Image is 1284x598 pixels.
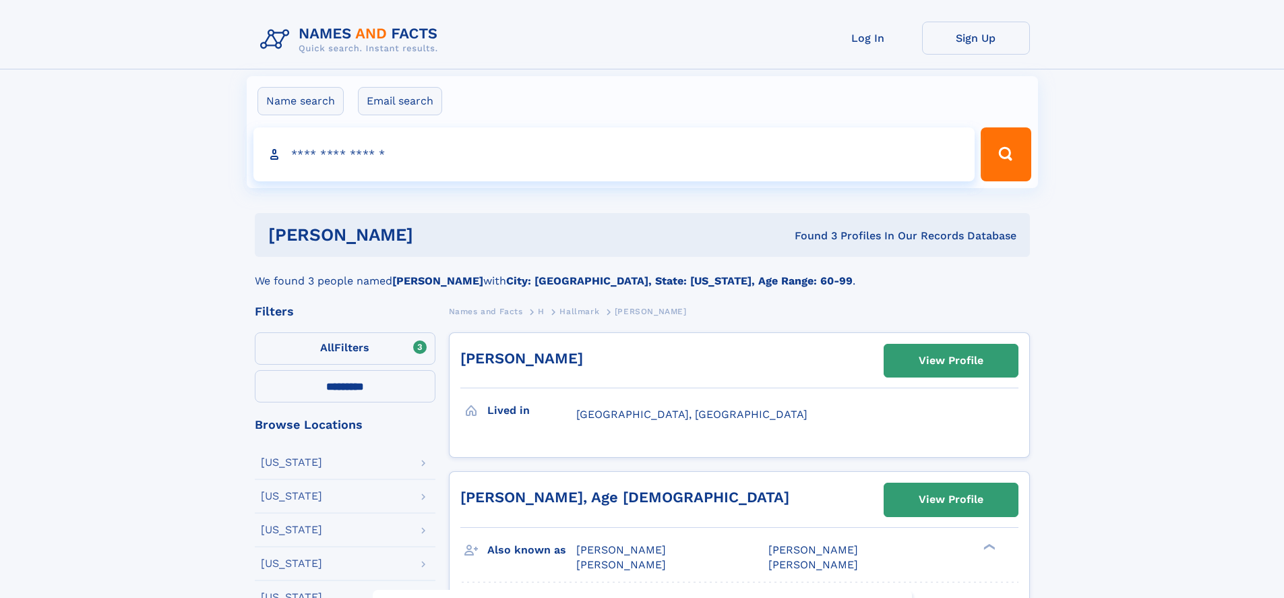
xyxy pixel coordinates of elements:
[255,332,435,365] label: Filters
[392,274,483,287] b: [PERSON_NAME]
[814,22,922,55] a: Log In
[538,307,545,316] span: H
[460,489,789,506] a: [PERSON_NAME], Age [DEMOGRAPHIC_DATA]
[255,22,449,58] img: Logo Names and Facts
[768,543,858,556] span: [PERSON_NAME]
[320,341,334,354] span: All
[884,345,1018,377] a: View Profile
[261,457,322,468] div: [US_STATE]
[559,307,599,316] span: Hallmark
[253,127,975,181] input: search input
[615,307,687,316] span: [PERSON_NAME]
[604,229,1016,243] div: Found 3 Profiles In Our Records Database
[257,87,344,115] label: Name search
[980,542,996,551] div: ❯
[460,350,583,367] a: [PERSON_NAME]
[255,305,435,318] div: Filters
[981,127,1031,181] button: Search Button
[576,558,666,571] span: [PERSON_NAME]
[538,303,545,320] a: H
[884,483,1018,516] a: View Profile
[255,257,1030,289] div: We found 3 people named with .
[768,558,858,571] span: [PERSON_NAME]
[358,87,442,115] label: Email search
[919,345,983,376] div: View Profile
[559,303,599,320] a: Hallmark
[261,525,322,535] div: [US_STATE]
[576,408,807,421] span: [GEOGRAPHIC_DATA], [GEOGRAPHIC_DATA]
[261,491,322,502] div: [US_STATE]
[487,399,576,422] h3: Lived in
[506,274,853,287] b: City: [GEOGRAPHIC_DATA], State: [US_STATE], Age Range: 60-99
[919,484,983,515] div: View Profile
[261,558,322,569] div: [US_STATE]
[449,303,523,320] a: Names and Facts
[487,539,576,562] h3: Also known as
[922,22,1030,55] a: Sign Up
[255,419,435,431] div: Browse Locations
[268,227,604,243] h1: [PERSON_NAME]
[576,543,666,556] span: [PERSON_NAME]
